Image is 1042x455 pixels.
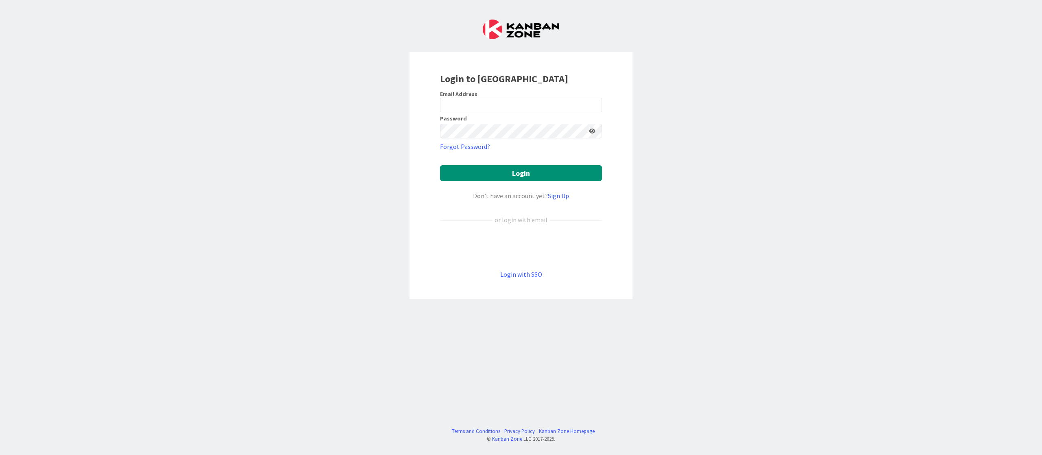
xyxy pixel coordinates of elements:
[500,270,542,278] a: Login with SSO
[483,20,559,39] img: Kanban Zone
[440,116,467,121] label: Password
[440,72,568,85] b: Login to [GEOGRAPHIC_DATA]
[493,215,549,225] div: or login with email
[440,90,477,98] label: Email Address
[440,191,602,201] div: Don’t have an account yet?
[492,435,522,442] a: Kanban Zone
[440,142,490,151] a: Forgot Password?
[436,238,606,256] iframe: Sign in with Google Button
[452,427,500,435] a: Terms and Conditions
[440,165,602,181] button: Login
[548,192,569,200] a: Sign Up
[448,435,595,443] div: © LLC 2017- 2025 .
[539,427,595,435] a: Kanban Zone Homepage
[504,427,535,435] a: Privacy Policy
